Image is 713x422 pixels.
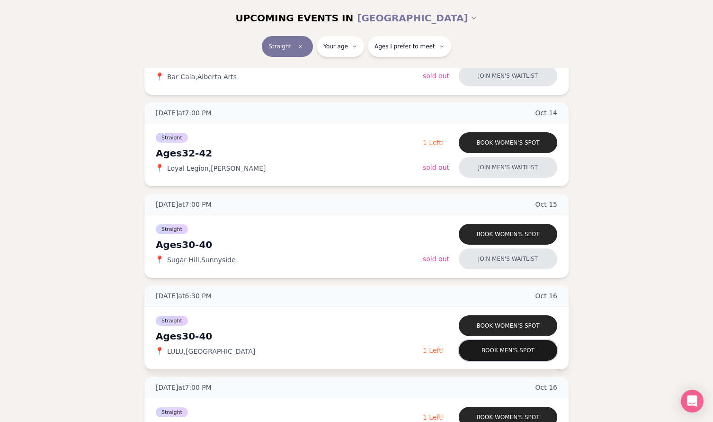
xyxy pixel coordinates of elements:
span: Straight [156,133,188,143]
span: 📍 [156,256,163,264]
button: Book men's spot [459,340,557,361]
div: Open Intercom Messenger [681,390,704,413]
span: Straight [156,407,188,417]
button: Join men's waitlist [459,157,557,178]
span: [DATE] at 6:30 PM [156,291,212,301]
span: Straight [268,43,291,50]
button: Your age [317,36,364,57]
span: Sugar Hill , Sunnyside [167,255,236,265]
button: Book women's spot [459,315,557,336]
span: Your age [323,43,348,50]
span: LULU , [GEOGRAPHIC_DATA] [167,347,255,356]
button: Ages I prefer to meet [368,36,451,57]
span: Oct 14 [535,108,558,118]
span: Sold Out [423,164,449,171]
span: Straight [156,316,188,326]
span: 1 Left! [423,413,444,421]
span: Oct 15 [535,200,558,209]
div: Ages 32-42 [156,147,423,160]
span: Straight [156,224,188,234]
span: Oct 16 [535,383,558,392]
button: Join men's waitlist [459,65,557,86]
span: Sold Out [423,72,449,80]
span: Ages I prefer to meet [374,43,435,50]
span: [DATE] at 7:00 PM [156,200,212,209]
button: StraightClear event type filter [262,36,313,57]
span: 📍 [156,165,163,172]
div: Ages 30-40 [156,238,423,251]
span: Sold Out [423,255,449,263]
button: Join men's waitlist [459,248,557,269]
button: [GEOGRAPHIC_DATA] [357,8,477,28]
span: [DATE] at 7:00 PM [156,108,212,118]
span: Oct 16 [535,291,558,301]
span: Loyal Legion , [PERSON_NAME] [167,164,266,173]
span: Clear event type filter [295,41,306,52]
button: Book women's spot [459,224,557,245]
button: Book women's spot [459,132,557,153]
span: 📍 [156,73,163,81]
span: 1 Left! [423,139,444,147]
span: 1 Left! [423,347,444,354]
span: Bar Cala , Alberta Arts [167,72,237,82]
span: UPCOMING EVENTS IN [235,11,353,25]
span: 📍 [156,348,163,355]
div: Ages 30-40 [156,330,423,343]
span: [DATE] at 7:00 PM [156,383,212,392]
